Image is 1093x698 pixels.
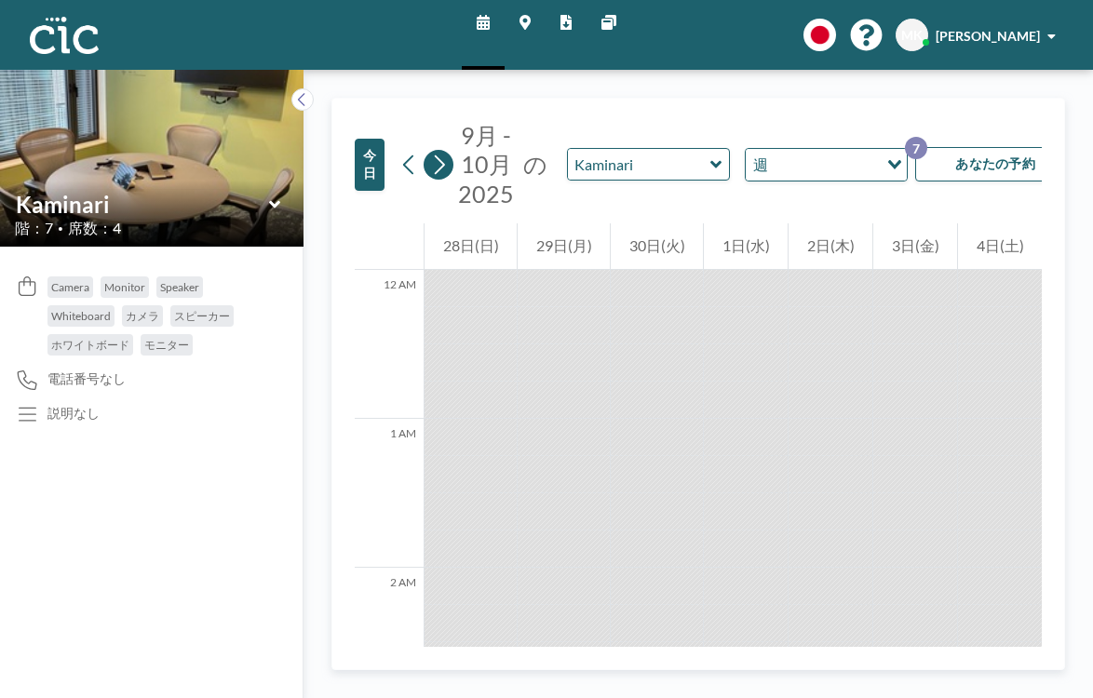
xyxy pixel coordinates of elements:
[901,27,923,44] span: MK
[958,223,1042,270] div: 4日(土)
[47,405,100,422] div: 説明なし
[126,309,159,323] span: カメラ
[936,28,1040,44] span: [PERSON_NAME]
[104,280,145,294] span: Monitor
[174,309,230,323] span: スピーカー
[15,219,53,237] span: 階：7
[51,338,129,352] span: ホワイトボード
[774,153,876,177] input: Search for option
[30,17,99,54] img: organization-logo
[425,223,517,270] div: 28日(日)
[873,223,957,270] div: 3日(金)
[749,153,772,177] span: 週
[355,270,424,419] div: 12 AM
[51,280,89,294] span: Camera
[144,338,189,352] span: モニター
[47,370,126,387] span: 電話番号なし
[458,121,514,208] span: 9月 - 10月 2025
[355,139,385,191] button: 今日
[160,280,199,294] span: Speaker
[16,191,269,218] input: Kaminari
[905,137,927,159] p: 7
[355,419,424,568] div: 1 AM
[51,309,111,323] span: Whiteboard
[789,223,872,270] div: 2日(木)
[746,149,907,181] div: Search for option
[704,223,788,270] div: 1日(水)
[58,222,63,235] span: •
[68,219,121,237] span: 席数：4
